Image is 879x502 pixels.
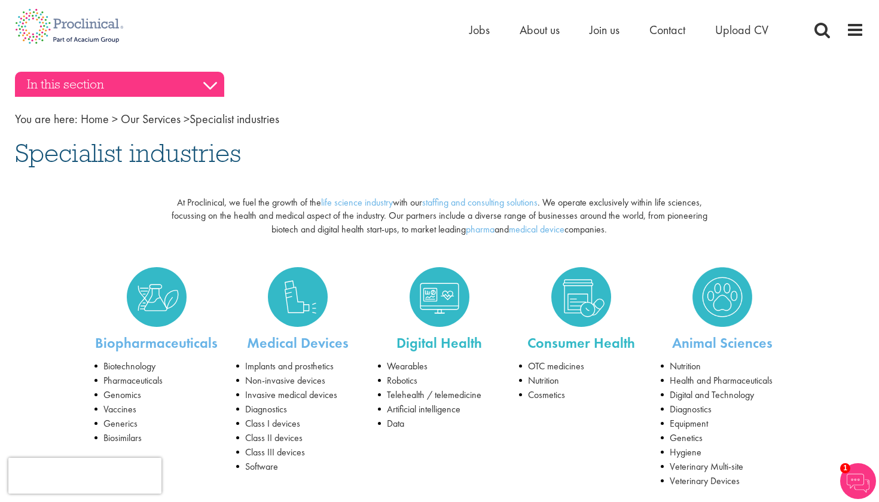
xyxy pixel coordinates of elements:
img: Chatbot [840,463,876,499]
li: Health and Pharmaceuticals [661,374,785,388]
a: About us [520,22,560,38]
a: Upload CV [715,22,768,38]
span: Specialist industries [81,111,279,127]
a: Medical Devices [236,267,360,327]
a: Biopharmaceuticals [94,267,218,327]
a: breadcrumb link to Home [81,111,109,127]
li: Veterinary Multi-site [661,460,785,474]
li: Wearables [378,359,502,374]
li: Diagnostics [236,402,360,417]
li: Data [378,417,502,431]
li: Diagnostics [661,402,785,417]
li: Software [236,460,360,474]
img: Medical Devices [268,267,328,327]
li: Telehealth / telemedicine [378,388,502,402]
a: staffing and consulting solutions [422,196,538,209]
img: Digital Health [410,267,469,327]
li: Generics [94,417,218,431]
a: Jobs [469,22,490,38]
li: Invasive medical devices [236,388,360,402]
img: Biopharmaceuticals [127,267,187,327]
li: Biotechnology [94,359,218,374]
li: Implants and prosthetics [236,359,360,374]
li: Genomics [94,388,218,402]
li: Cosmetics [519,388,643,402]
li: Digital and Technology [661,388,785,402]
a: breadcrumb link to Our Services [121,111,181,127]
a: Biopharmaceuticals [95,333,218,352]
a: medical device [509,223,564,235]
a: Contact [649,22,685,38]
a: Animal Sciences [672,333,773,352]
a: Medical Devices [247,333,349,352]
li: Class III devices [236,445,360,460]
h3: In this section [15,72,224,97]
li: Vaccines [94,402,218,417]
p: At Proclinical, we fuel the growth of the with our . We operate exclusively within life sciences,... [160,196,720,237]
li: Class II devices [236,431,360,445]
li: Non-invasive devices [236,374,360,388]
li: Nutrition [519,374,643,388]
img: Animal Sciences [692,267,752,327]
li: Biosimilars [94,431,218,445]
p: Consumer Health [519,333,643,353]
span: > [184,111,190,127]
a: Join us [590,22,619,38]
a: life science industry [321,196,393,209]
span: You are here: [15,111,78,127]
li: Genetics [661,431,785,445]
span: > [112,111,118,127]
span: Specialist industries [15,137,241,169]
p: Digital Health [378,333,502,353]
a: pharma [466,223,495,235]
img: Consumer Health [551,267,611,327]
li: Hygiene [661,445,785,460]
li: Nutrition [661,359,785,374]
iframe: reCAPTCHA [8,458,161,494]
span: 1 [840,463,850,473]
li: OTC medicines [519,359,643,374]
li: Artificial intelligence [378,402,502,417]
li: Veterinary Devices [661,474,785,488]
li: Pharmaceuticals [94,374,218,388]
li: Robotics [378,374,502,388]
li: Equipment [661,417,785,431]
li: Class I devices [236,417,360,431]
